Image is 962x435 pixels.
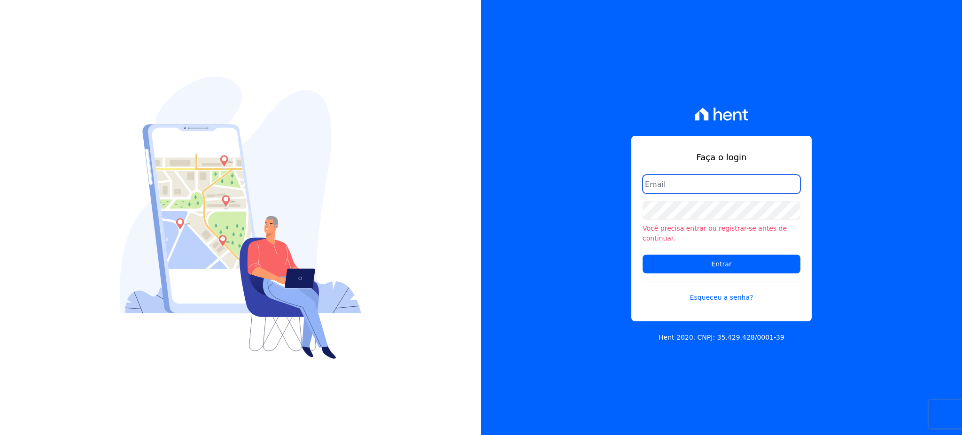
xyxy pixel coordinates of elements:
[120,77,361,359] img: Login
[643,151,800,163] h1: Faça o login
[659,333,784,342] p: Hent 2020. CNPJ: 35.429.428/0001-39
[643,175,800,194] input: Email
[643,255,800,273] input: Entrar
[643,281,800,303] a: Esqueceu a senha?
[643,224,800,243] li: Você precisa entrar ou registrar-se antes de continuar.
